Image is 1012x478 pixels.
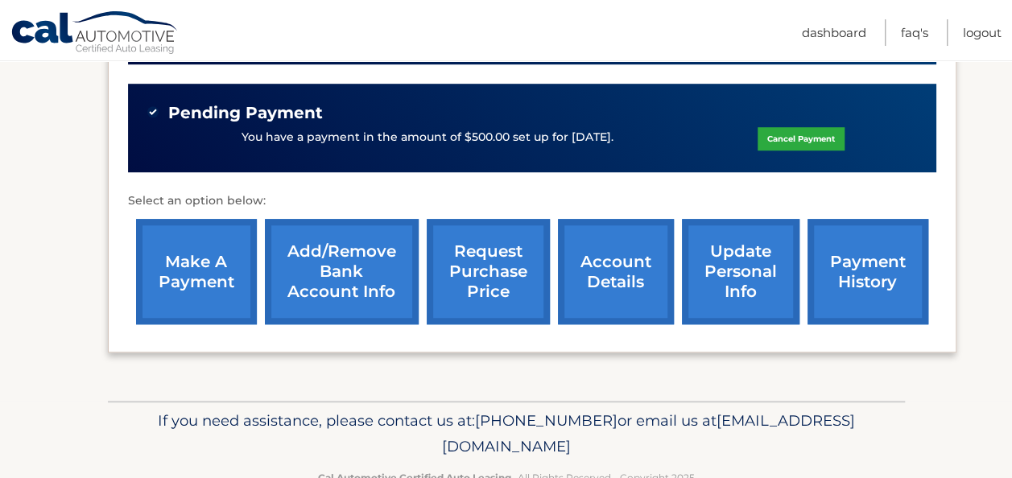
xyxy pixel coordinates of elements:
p: If you need assistance, please contact us at: or email us at [118,408,894,459]
a: update personal info [682,219,799,324]
span: [EMAIL_ADDRESS][DOMAIN_NAME] [442,411,855,455]
a: FAQ's [901,19,928,46]
p: Select an option below: [128,192,936,211]
a: make a payment [136,219,257,324]
a: Dashboard [802,19,866,46]
a: Add/Remove bank account info [265,219,419,324]
a: request purchase price [427,219,550,324]
a: Cal Automotive [10,10,180,57]
img: check-green.svg [147,106,159,117]
a: payment history [808,219,928,324]
a: Cancel Payment [758,127,845,150]
span: [PHONE_NUMBER] [475,411,618,430]
p: You have a payment in the amount of $500.00 set up for [DATE]. [242,129,613,146]
a: Logout [963,19,1002,46]
a: account details [558,219,674,324]
span: Pending Payment [168,103,323,123]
